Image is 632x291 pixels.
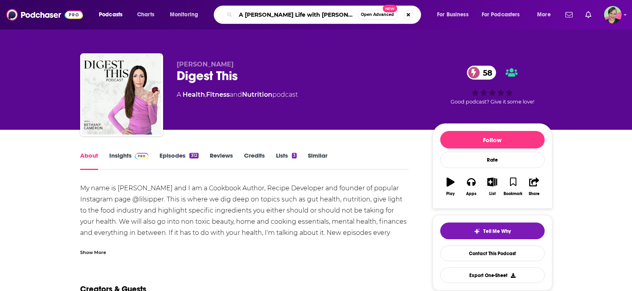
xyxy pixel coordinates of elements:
[483,228,511,234] span: Tell Me Why
[135,153,149,159] img: Podchaser Pro
[230,91,242,98] span: and
[244,152,265,170] a: Credits
[451,99,534,105] span: Good podcast? Give it some love!
[437,9,469,20] span: For Business
[80,183,409,272] div: My name is [PERSON_NAME] and I am a Cookbook Author, Recipe Developer and founder of popular Inst...
[137,9,154,20] span: Charts
[183,91,205,98] a: Health
[206,91,230,98] a: Fitness
[292,153,297,158] div: 3
[210,152,233,170] a: Reviews
[482,172,502,201] button: List
[93,8,133,21] button: open menu
[446,191,455,196] div: Play
[440,172,461,201] button: Play
[357,10,398,20] button: Open AdvancedNew
[604,6,622,23] span: Logged in as LizDVictoryBelt
[132,8,159,21] a: Charts
[440,246,545,261] a: Contact This Podcast
[524,172,544,201] button: Share
[383,5,397,12] span: New
[467,66,496,80] a: 58
[461,172,482,201] button: Apps
[474,228,480,234] img: tell me why sparkle
[489,191,496,196] div: List
[189,153,198,158] div: 312
[6,7,83,22] img: Podchaser - Follow, Share and Rate Podcasts
[433,61,552,110] div: 58Good podcast? Give it some love!
[205,91,206,98] span: ,
[276,152,297,170] a: Lists3
[242,91,272,98] a: Nutrition
[562,8,576,21] a: Show notifications dropdown
[109,152,149,170] a: InsightsPodchaser Pro
[80,152,98,170] a: About
[177,90,298,100] div: A podcast
[537,9,551,20] span: More
[440,223,545,239] button: tell me why sparkleTell Me Why
[431,8,478,21] button: open menu
[475,66,496,80] span: 58
[476,8,532,21] button: open menu
[503,172,524,201] button: Bookmark
[159,152,198,170] a: Episodes312
[604,6,622,23] img: User Profile
[532,8,561,21] button: open menu
[466,191,476,196] div: Apps
[99,9,122,20] span: Podcasts
[604,6,622,23] button: Show profile menu
[170,9,198,20] span: Monitoring
[361,13,394,17] span: Open Advanced
[504,191,522,196] div: Bookmark
[221,6,429,24] div: Search podcasts, credits, & more...
[82,55,161,135] img: Digest This
[529,191,539,196] div: Share
[482,9,520,20] span: For Podcasters
[164,8,209,21] button: open menu
[236,8,357,21] input: Search podcasts, credits, & more...
[177,61,234,68] span: [PERSON_NAME]
[440,131,545,148] button: Follow
[440,152,545,168] div: Rate
[582,8,595,21] a: Show notifications dropdown
[440,268,545,283] button: Export One-Sheet
[308,152,327,170] a: Similar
